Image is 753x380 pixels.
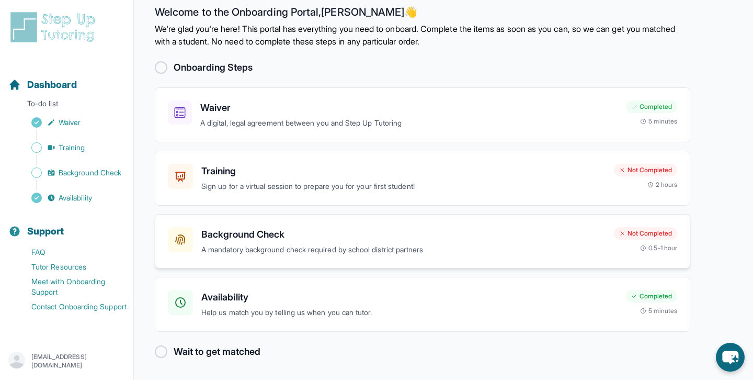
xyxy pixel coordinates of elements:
a: WaiverA digital, legal agreement between you and Step Up TutoringCompleted5 minutes [155,87,690,142]
div: 5 minutes [640,117,677,126]
a: Background Check [8,165,133,180]
a: Tutor Resources [8,260,133,274]
h2: Welcome to the Onboarding Portal, [PERSON_NAME] 👋 [155,6,690,23]
p: We're glad you're here! This portal has everything you need to onboard. Complete the items as soo... [155,23,690,48]
p: To-do list [4,98,129,113]
a: Availability [8,191,133,205]
a: AvailabilityHelp us match you by telling us when you can tutor.Completed5 minutes [155,277,690,332]
button: Dashboard [4,61,129,96]
a: Dashboard [8,77,77,92]
h2: Onboarding Steps [174,60,253,75]
a: Training [8,140,133,155]
div: Completed [626,100,677,113]
div: Not Completed [614,164,677,176]
h3: Training [201,164,606,178]
h2: Wait to get matched [174,344,260,359]
a: TrainingSign up for a virtual session to prepare you for your first student!Not Completed2 hours [155,151,690,206]
p: A mandatory background check required by school district partners [201,244,606,256]
a: Meet with Onboarding Support [8,274,133,299]
button: Support [4,207,129,243]
a: FAQ [8,245,133,260]
span: Dashboard [27,77,77,92]
span: Waiver [59,117,81,128]
span: Availability [59,193,92,203]
a: Contact Onboarding Support [8,299,133,314]
span: Support [27,224,64,239]
h3: Background Check [201,227,606,242]
div: 5 minutes [640,307,677,315]
a: Waiver [8,115,133,130]
img: logo [8,10,101,44]
p: [EMAIL_ADDRESS][DOMAIN_NAME] [31,353,125,370]
p: Help us match you by telling us when you can tutor. [201,307,618,319]
p: A digital, legal agreement between you and Step Up Tutoring [200,117,618,129]
div: 2 hours [647,181,678,189]
button: chat-button [716,343,745,372]
a: Background CheckA mandatory background check required by school district partnersNot Completed0.5... [155,214,690,269]
div: 0.5-1 hour [640,244,677,252]
h3: Waiver [200,100,618,115]
button: [EMAIL_ADDRESS][DOMAIN_NAME] [8,352,125,371]
div: Completed [626,290,677,303]
h3: Availability [201,290,618,305]
span: Training [59,142,85,153]
div: Not Completed [614,227,677,240]
p: Sign up for a virtual session to prepare you for your first student! [201,181,606,193]
span: Background Check [59,167,121,178]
